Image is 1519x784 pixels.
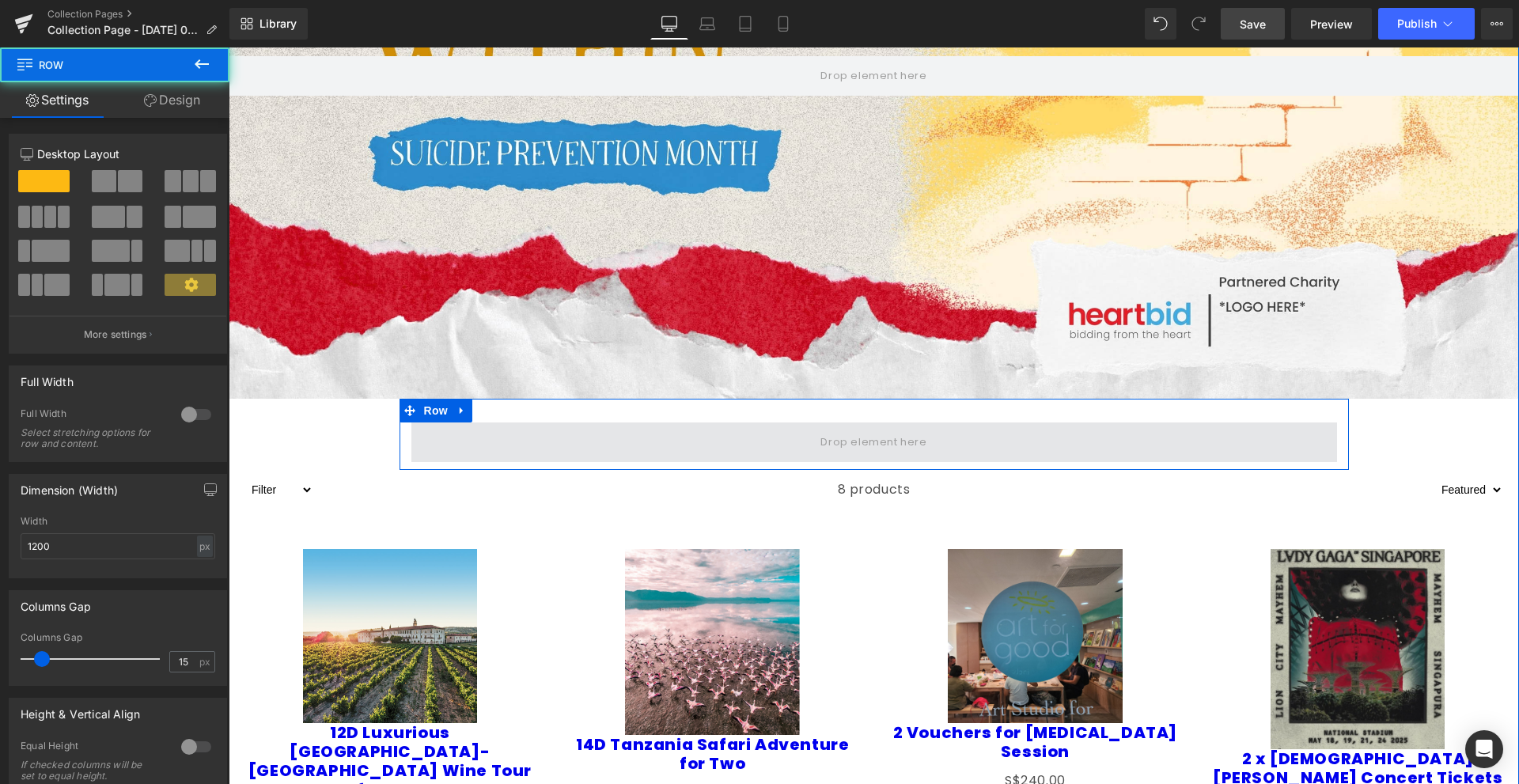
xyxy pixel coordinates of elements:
span: Library [259,17,297,31]
a: Mobile [764,8,802,40]
a: Laptop [688,8,726,40]
div: Equal Height [21,740,165,756]
img: 12D Luxurious Spain-Portugal Wine Tour for Two [74,502,249,676]
a: 12D Luxurious [GEOGRAPHIC_DATA]-[GEOGRAPHIC_DATA] Wine Tour for Two [16,676,307,752]
input: auto [21,533,215,559]
span: Save [1240,16,1266,32]
a: Design [115,82,229,118]
button: Redo [1183,8,1214,40]
button: More settings [9,316,226,353]
div: If checked columns will be set to equal height. [21,759,163,782]
div: Open Intercom Messenger [1465,730,1503,768]
div: Full Width [21,407,165,424]
button: More [1481,8,1513,40]
a: Expand / Collapse [223,351,244,375]
span: Collection Page - [DATE] 03:12:35 [47,24,199,36]
a: 2 Vouchers for [MEDICAL_DATA] Session [661,676,953,714]
a: Preview [1291,8,1372,40]
span: 8 products [609,422,682,462]
span: Row [16,47,174,82]
a: 2 x [DEMOGRAPHIC_DATA][PERSON_NAME] Concert Tickets (CAT 10) - [DATE] #1 [983,702,1275,759]
div: Columns Gap [21,591,91,613]
div: Height & Vertical Align [21,699,140,721]
span: Publish [1397,17,1437,30]
span: px [199,657,213,667]
div: Select stretching options for row and content. [21,427,163,449]
div: Width [21,516,215,527]
a: Collection Pages [47,8,229,21]
a: Tablet [726,8,764,40]
a: New Library [229,8,308,40]
p: More settings [84,328,147,342]
img: 2 Vouchers for Art Therapy Session [719,502,894,676]
div: Dimension (Width) [21,475,118,497]
button: Undo [1145,8,1176,40]
div: Full Width [21,366,74,388]
a: Desktop [650,8,688,40]
button: Publish [1378,8,1475,40]
div: px [197,536,213,557]
p: Desktop Layout [21,146,215,162]
span: S$4,500.00 [448,733,521,756]
span: S$240.00 [776,722,837,745]
a: 14D Tanzania Safari Adventure for Two [339,687,630,725]
span: Row [191,351,223,375]
img: 14D Tanzania Safari Adventure for Two [396,502,571,687]
span: Preview [1310,16,1353,32]
img: 2 x Lady Gaga Concert Tickets (CAT 10) - 24 May 2025 #1 [1042,502,1217,702]
div: Columns Gap [21,632,215,643]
